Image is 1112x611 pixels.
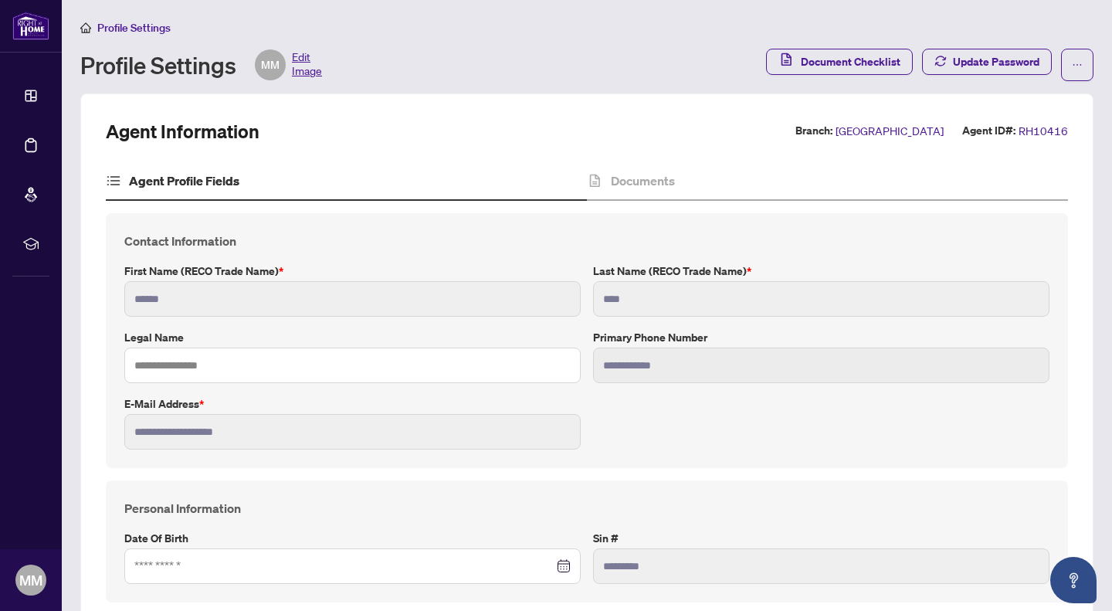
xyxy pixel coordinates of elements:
[124,530,581,547] label: Date of Birth
[106,119,259,144] h2: Agent Information
[801,49,900,74] span: Document Checklist
[766,49,913,75] button: Document Checklist
[1050,557,1097,603] button: Open asap
[962,122,1015,140] label: Agent ID#:
[922,49,1052,75] button: Update Password
[593,530,1049,547] label: Sin #
[292,49,322,80] span: Edit Image
[261,56,280,73] span: MM
[80,49,322,80] div: Profile Settings
[1072,59,1083,70] span: ellipsis
[97,21,171,35] span: Profile Settings
[80,22,91,33] span: home
[611,171,675,190] h4: Documents
[124,499,1049,518] h4: Personal Information
[124,232,1049,250] h4: Contact Information
[1019,122,1068,140] span: RH10416
[593,263,1049,280] label: Last Name (RECO Trade Name)
[124,395,581,412] label: E-mail Address
[593,329,1049,346] label: Primary Phone Number
[19,569,42,591] span: MM
[836,122,944,140] span: [GEOGRAPHIC_DATA]
[124,329,581,346] label: Legal Name
[953,49,1039,74] span: Update Password
[129,171,239,190] h4: Agent Profile Fields
[12,12,49,40] img: logo
[124,263,581,280] label: First Name (RECO Trade Name)
[795,122,832,140] label: Branch:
